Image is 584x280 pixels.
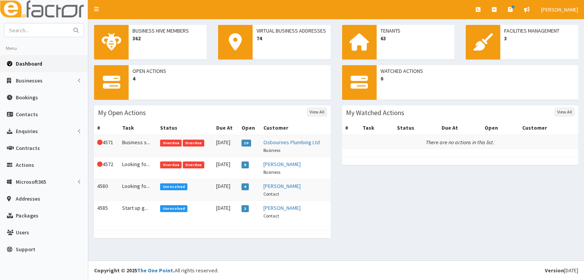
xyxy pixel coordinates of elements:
i: This Action is overdue! [97,161,103,167]
span: 4 [242,183,249,190]
td: 4585 [94,201,119,223]
td: 4572 [94,157,119,179]
span: Tenants [381,27,451,35]
span: Virtual Business Addresses [256,27,327,35]
span: 0 [381,75,575,82]
h3: My Open Actions [98,109,146,116]
span: Enquiries [16,128,38,135]
span: Watched Actions [381,67,575,75]
span: Contracts [16,145,40,152]
b: Version [545,267,564,274]
th: Status [157,121,213,135]
a: [PERSON_NAME] [263,183,301,189]
span: Addresses [16,195,40,202]
small: Business [263,169,280,175]
span: Microsoft365 [16,178,46,185]
td: [DATE] [213,179,238,201]
td: Looking fo... [119,157,157,179]
span: [PERSON_NAME] [541,6,578,13]
td: [DATE] [213,201,238,223]
span: Dashboard [16,60,42,67]
strong: Copyright © 2025 . [94,267,175,274]
a: View All [307,108,327,116]
td: 4571 [94,135,119,157]
td: [DATE] [213,157,238,179]
span: Open Actions [132,67,327,75]
span: 10 [242,140,251,147]
td: Start up g... [119,201,157,223]
span: Packages [16,212,38,219]
span: Unresolved [160,205,187,212]
footer: All rights reserved. [88,260,584,280]
th: Due At [438,121,481,135]
th: Open [481,121,519,135]
span: Facilities Management [504,27,574,35]
span: 362 [132,35,203,42]
span: 9 [242,161,249,168]
a: View All [555,108,574,116]
th: # [94,121,119,135]
th: Status [394,121,438,135]
span: Actions [16,161,34,168]
a: [PERSON_NAME] [263,204,301,211]
span: Overdue [160,140,182,147]
th: Due At [213,121,238,135]
th: Customer [519,121,578,135]
th: Open [238,121,260,135]
i: There are no actions in this list. [426,139,494,146]
i: This Action is overdue! [97,140,103,145]
span: 2 [242,205,249,212]
input: Search... [4,23,69,37]
th: Task [119,121,157,135]
span: Businesses [16,77,43,84]
span: Support [16,246,35,253]
a: The One Point [137,267,173,274]
span: 4 [132,75,327,82]
div: [DATE] [545,267,578,274]
span: 3 [504,35,574,42]
th: Task [359,121,394,135]
small: Contact [263,213,279,219]
span: 74 [256,35,327,42]
a: [PERSON_NAME] [263,161,301,168]
th: Customer [260,121,330,135]
span: Contacts [16,111,38,118]
span: 63 [381,35,451,42]
span: Overdue [160,161,182,168]
span: Business Hive Members [132,27,203,35]
span: Unresolved [160,183,187,190]
small: Contact [263,191,279,197]
small: Business [263,147,280,153]
span: Bookings [16,94,38,101]
td: 4580 [94,179,119,201]
td: [DATE] [213,135,238,157]
h3: My Watched Actions [346,109,404,116]
span: Overdue [183,140,204,147]
span: Users [16,229,29,236]
th: # [342,121,360,135]
td: Business s... [119,135,157,157]
td: Looking fo... [119,179,157,201]
span: Overdue [183,161,204,168]
a: Osbournes Plumbing Ltd [263,139,320,146]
